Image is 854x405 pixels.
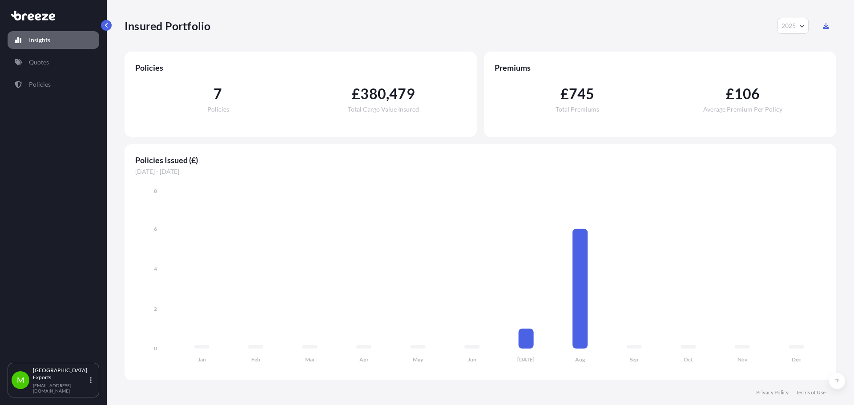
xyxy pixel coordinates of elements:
[734,87,760,101] span: 106
[135,155,826,165] span: Policies Issued (£)
[517,356,535,363] tspan: [DATE]
[135,62,466,73] span: Policies
[781,21,796,30] span: 2025
[560,87,569,101] span: £
[468,356,476,363] tspan: Jun
[348,106,419,112] span: Total Cargo Value Insured
[135,167,826,176] span: [DATE] - [DATE]
[154,305,157,312] tspan: 2
[251,356,260,363] tspan: Feb
[352,87,360,101] span: £
[792,356,801,363] tspan: Dec
[413,356,423,363] tspan: May
[575,356,585,363] tspan: Aug
[684,356,693,363] tspan: Oct
[495,62,826,73] span: Premiums
[33,367,88,381] p: [GEOGRAPHIC_DATA] Exports
[556,106,599,112] span: Total Premiums
[29,80,51,89] p: Policies
[386,87,389,101] span: ,
[389,87,415,101] span: 479
[777,18,809,34] button: Year Selector
[8,31,99,49] a: Insights
[154,345,157,352] tspan: 0
[796,389,826,396] a: Terms of Use
[154,265,157,272] tspan: 4
[29,58,49,67] p: Quotes
[8,76,99,93] a: Policies
[213,87,222,101] span: 7
[360,87,386,101] span: 380
[703,106,782,112] span: Average Premium Per Policy
[305,356,315,363] tspan: Mar
[17,376,24,385] span: M
[756,389,789,396] a: Privacy Policy
[125,19,210,33] p: Insured Portfolio
[359,356,369,363] tspan: Apr
[726,87,734,101] span: £
[737,356,748,363] tspan: Nov
[207,106,229,112] span: Policies
[630,356,638,363] tspan: Sep
[154,188,157,194] tspan: 8
[198,356,206,363] tspan: Jan
[569,87,595,101] span: 745
[154,225,157,232] tspan: 6
[33,383,88,393] p: [EMAIL_ADDRESS][DOMAIN_NAME]
[8,53,99,71] a: Quotes
[29,36,50,44] p: Insights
